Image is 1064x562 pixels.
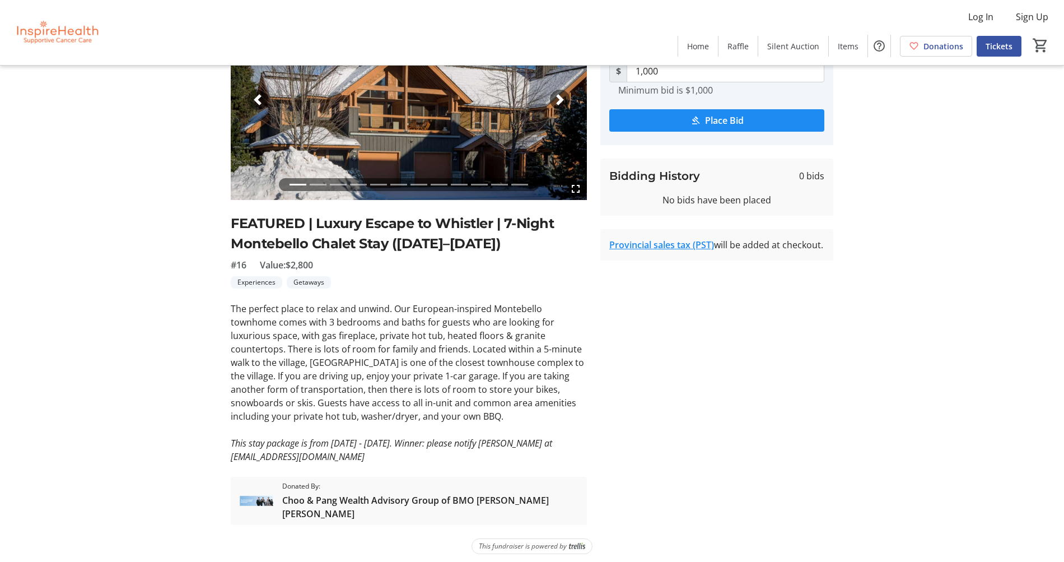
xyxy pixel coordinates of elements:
img: Choo & Pang Wealth Advisory Group of BMO Nesbitt Burns [240,484,273,518]
span: Sign Up [1016,10,1048,24]
span: Choo & Pang Wealth Advisory Group of BMO [PERSON_NAME] [PERSON_NAME] [282,494,578,521]
span: Items [838,40,858,52]
tr-label-badge: Experiences [231,276,282,289]
img: InspireHealth Supportive Cancer Care's Logo [7,4,106,61]
span: #16 [231,258,246,272]
a: Home [678,36,718,57]
button: Place Bid [609,109,824,132]
button: Sign Up [1007,8,1057,26]
span: Log In [968,10,993,24]
button: Help [868,35,890,57]
span: Home [687,40,709,52]
span: 0 bids [799,169,824,183]
a: Tickets [977,36,1021,57]
a: Provincial sales tax (PST) [609,239,714,251]
span: Tickets [986,40,1012,52]
span: Silent Auction [767,40,819,52]
span: Value: $2,800 [260,258,313,272]
span: Donations [923,40,963,52]
span: Donated By: [282,481,578,491]
tr-hint: Minimum bid is $1,000 [618,85,713,96]
button: Log In [959,8,1002,26]
p: The perfect place to relax and unwind. Our European-inspired Montebello townhome comes with 3 bed... [231,302,587,423]
a: Donations [900,36,972,57]
button: Cart [1030,35,1051,55]
div: No bids have been placed [609,193,824,207]
tr-label-badge: Getaways [287,276,331,289]
a: Silent Auction [758,36,828,57]
a: Items [829,36,867,57]
span: Place Bid [705,114,744,127]
span: This fundraiser is powered by [479,541,567,551]
span: Raffle [727,40,749,52]
h3: Bidding History [609,168,700,184]
div: will be added at checkout. [609,238,824,252]
h2: FEATURED | Luxury Escape to Whistler | 7-Night Montebello Chalet Stay ([DATE]–[DATE]) [231,213,587,254]
img: Trellis Logo [569,542,585,550]
a: Raffle [718,36,758,57]
em: This stay package is from [DATE] - [DATE]. Winner: please notify [PERSON_NAME] at [EMAIL_ADDRESS]... [231,437,552,463]
span: $ [609,60,627,82]
mat-icon: fullscreen [569,182,582,196]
